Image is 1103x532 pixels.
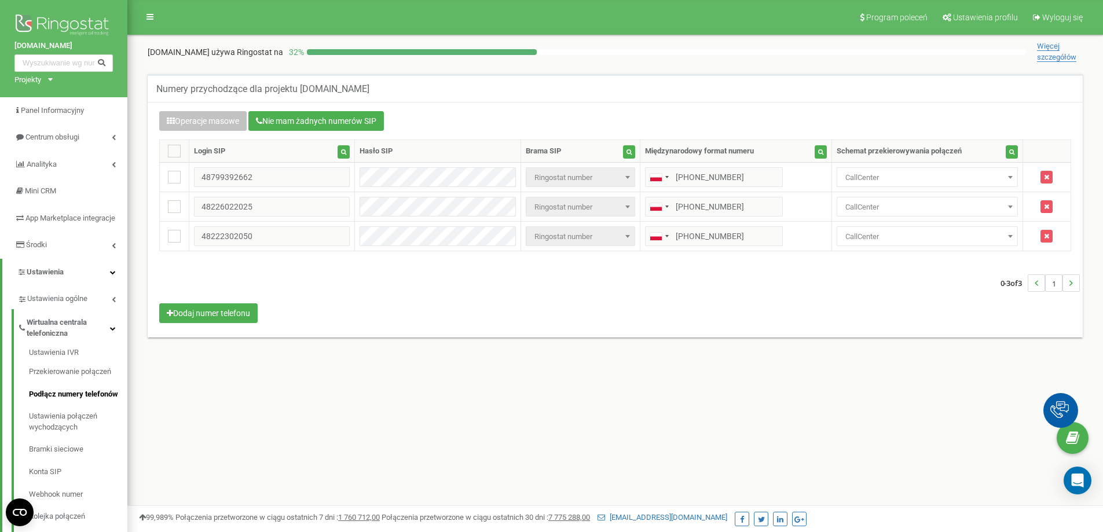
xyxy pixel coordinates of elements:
span: of [1010,278,1018,288]
a: Konta SIP [29,461,127,483]
span: CallCenter [837,197,1018,217]
nav: ... [1001,263,1080,303]
div: Brama SIP [526,146,561,157]
a: [DOMAIN_NAME] [14,41,113,52]
span: Ringostat number [526,167,635,187]
p: 32 % [283,46,307,58]
span: Ustawienia [27,267,64,276]
a: Wirtualna centrala telefoniczna [17,309,127,343]
a: Webhook numer [29,483,127,506]
li: 1 [1045,274,1062,292]
span: Centrum obsługi [25,133,79,141]
span: Ringostat number [530,199,631,215]
div: Telephone country code [646,168,672,186]
div: Międzynarodowy format numeru [645,146,754,157]
a: Ustawienia [2,259,127,286]
div: Open Intercom Messenger [1064,467,1091,494]
a: Przekierowanie połączeń [29,361,127,383]
span: Ustawienia profilu [953,13,1018,22]
div: Telephone country code [646,227,672,245]
span: Mini CRM [25,186,56,195]
a: Ustawienia ogólne [17,285,127,309]
span: Ringostat number [530,229,631,245]
span: Wyloguj się [1042,13,1083,22]
button: Operacje masowe [159,111,247,131]
img: Ringostat logo [14,12,113,41]
span: Ringostat number [530,170,631,186]
div: Schemat przekierowywania połączeń [837,146,962,157]
span: CallCenter [841,170,1014,186]
div: Telephone country code [646,197,672,216]
input: 512 345 678 [645,226,783,246]
span: App Marketplace integracje [25,214,115,222]
span: używa Ringostat na [211,47,283,57]
a: Ustawienia IVR [29,347,127,361]
span: Panel Informacyjny [21,106,84,115]
div: Projekty [14,75,41,86]
a: Ustawienia połączeń wychodzących [29,405,127,438]
u: 7 775 288,00 [548,513,590,522]
span: Środki [26,240,47,249]
input: 512 345 678 [645,167,783,187]
span: Analityka [27,160,57,168]
h5: Numery przychodzące dla projektu [DOMAIN_NAME] [156,84,369,94]
span: Więcej szczegółów [1037,42,1076,62]
span: Wirtualna centrala telefoniczna [27,317,110,339]
p: [DOMAIN_NAME] [148,46,283,58]
span: Ustawienia ogólne [27,293,87,304]
a: [EMAIL_ADDRESS][DOMAIN_NAME] [598,513,727,522]
th: Hasło SIP [355,140,521,163]
input: Wyszukiwanie wg numeru [14,54,113,72]
span: CallCenter [841,229,1014,245]
span: CallCenter [841,199,1014,215]
span: Połączenia przetworzone w ciągu ostatnich 30 dni : [382,513,590,522]
a: Bramki sieciowe [29,438,127,461]
span: 0-3 3 [1001,274,1028,292]
button: Open CMP widget [6,498,34,526]
a: Podłącz numery telefonów [29,383,127,406]
div: Login SIP [194,146,225,157]
span: Ringostat number [526,226,635,246]
span: 99,989% [139,513,174,522]
button: Dodaj numer telefonu [159,303,258,323]
span: Ringostat number [526,197,635,217]
a: Kolejka połączeń [29,505,127,528]
u: 1 760 712,00 [338,513,380,522]
input: 512 345 678 [645,197,783,217]
span: Połączenia przetworzone w ciągu ostatnich 7 dni : [175,513,380,522]
button: Nie mam żadnych numerów SIP [248,111,384,131]
span: CallCenter [837,226,1018,246]
span: Program poleceń [866,13,928,22]
span: CallCenter [837,167,1018,187]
